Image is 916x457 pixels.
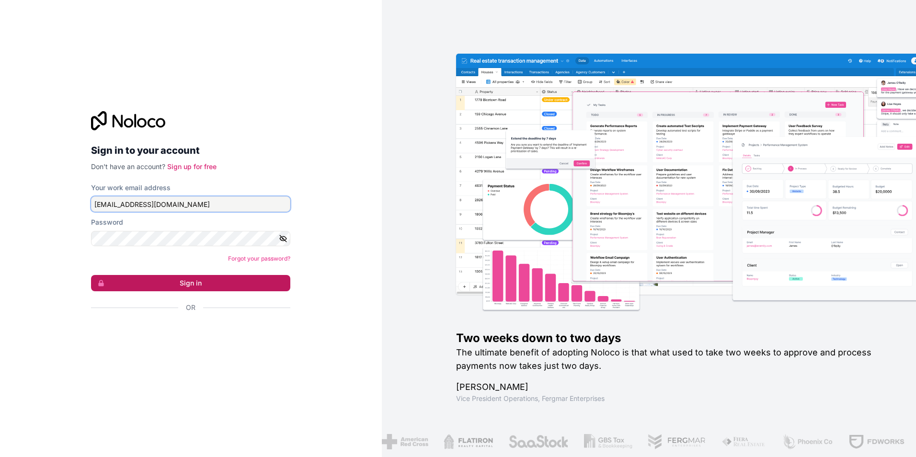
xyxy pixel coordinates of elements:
h2: The ultimate benefit of adopting Noloco is that what used to take two weeks to approve and proces... [456,346,885,373]
span: Don't have an account? [91,162,165,171]
a: Forgot your password? [228,255,290,262]
a: Sign up for free [167,162,217,171]
img: /assets/fergmar-CudnrXN5.png [647,434,706,449]
img: /assets/fiera-fwj2N5v4.png [721,434,766,449]
img: /assets/american-red-cross-BAupjrZR.png [381,434,427,449]
img: /assets/saastock-C6Zbiodz.png [508,434,568,449]
img: /assets/phoenix-BREaitsQ.png [781,434,833,449]
label: Your work email address [91,183,171,193]
img: /assets/flatiron-C8eUkumj.png [443,434,493,449]
span: Or [186,303,195,312]
h1: [PERSON_NAME] [456,380,885,394]
img: /assets/fdworks-Bi04fVtw.png [848,434,904,449]
h1: Two weeks down to two days [456,331,885,346]
img: /assets/gbstax-C-GtDUiK.png [584,434,632,449]
iframe: Botón de Acceder con Google [86,323,287,344]
h1: Vice President Operations , Fergmar Enterprises [456,394,885,403]
h2: Sign in to your account [91,142,290,159]
label: Password [91,217,123,227]
button: Sign in [91,275,290,291]
input: Email address [91,196,290,212]
input: Password [91,231,290,246]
